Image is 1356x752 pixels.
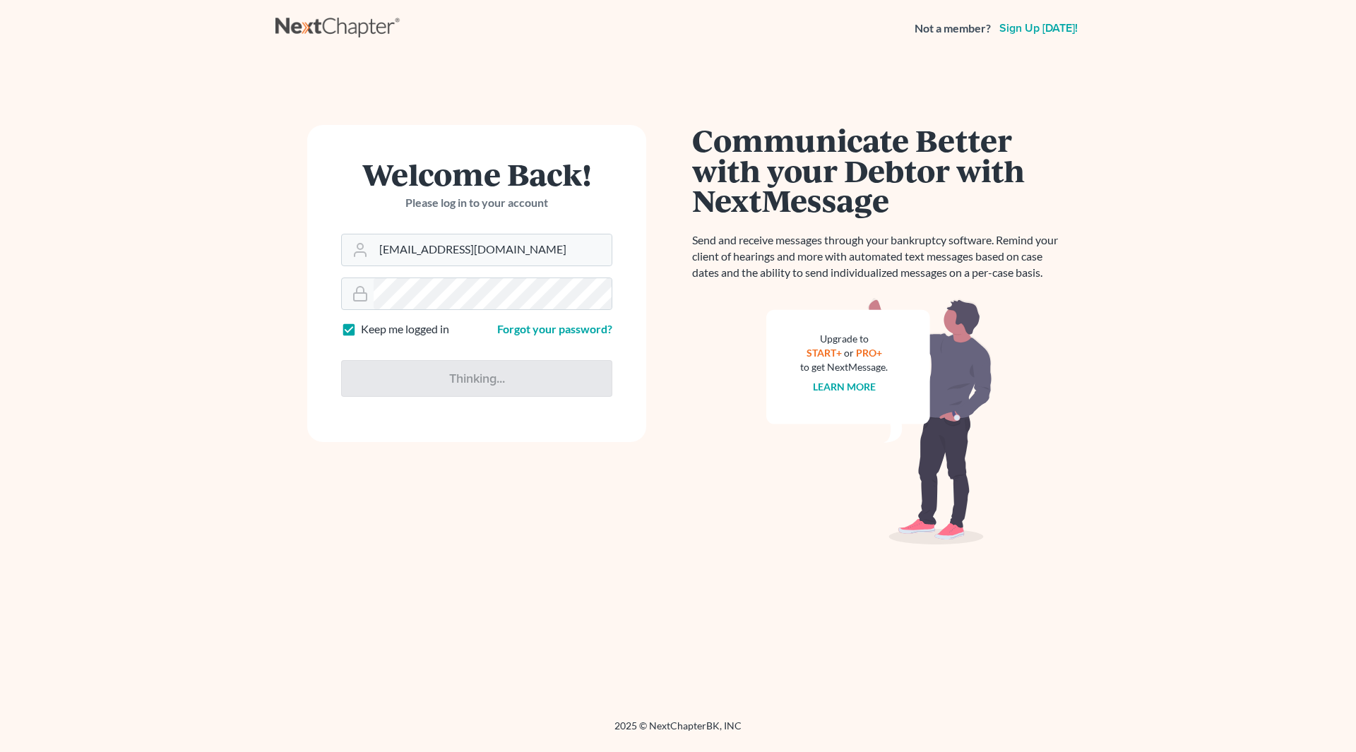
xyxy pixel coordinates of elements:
a: Sign up [DATE]! [997,23,1081,34]
div: 2025 © NextChapterBK, INC [275,719,1081,744]
label: Keep me logged in [361,321,449,338]
input: Thinking... [341,360,612,397]
p: Please log in to your account [341,195,612,211]
a: START+ [807,347,842,359]
a: Learn more [813,381,876,393]
a: Forgot your password? [497,322,612,335]
p: Send and receive messages through your bankruptcy software. Remind your client of hearings and mo... [692,232,1066,281]
input: Email Address [374,234,612,265]
div: to get NextMessage. [800,360,888,374]
img: nextmessage_bg-59042aed3d76b12b5cd301f8e5b87938c9018125f34e5fa2b7a6b67550977c72.svg [766,298,992,545]
h1: Welcome Back! [341,159,612,189]
a: PRO+ [856,347,882,359]
strong: Not a member? [915,20,991,37]
span: or [844,347,854,359]
div: Upgrade to [800,332,888,346]
h1: Communicate Better with your Debtor with NextMessage [692,125,1066,215]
